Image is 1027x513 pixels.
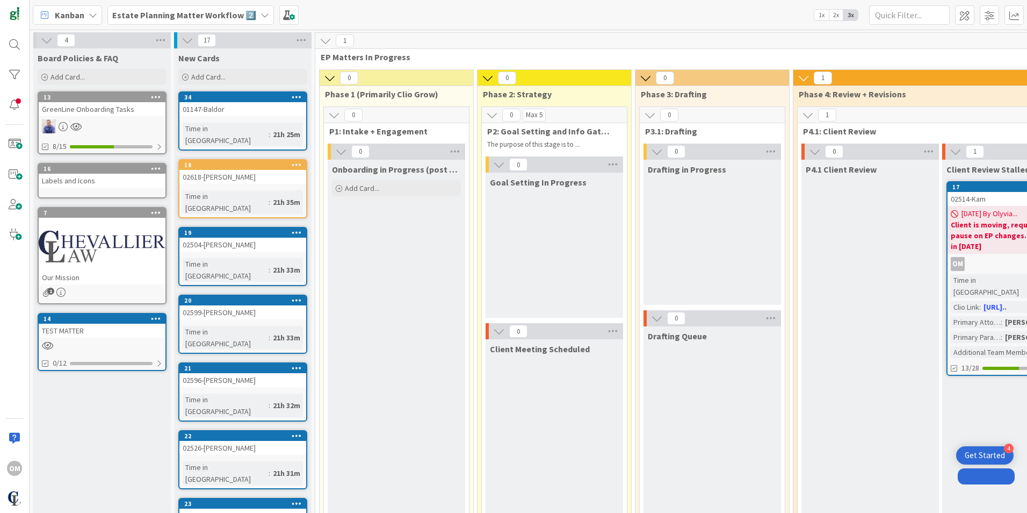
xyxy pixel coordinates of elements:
[178,227,307,286] a: 1902504-[PERSON_NAME]Time in [GEOGRAPHIC_DATA]:21h 33m
[39,314,165,338] div: 14TEST MATTER
[44,165,165,173] div: 16
[956,446,1014,465] div: Open Get Started checklist, remaining modules: 4
[38,207,167,304] a: 7Our Mission
[269,264,270,276] span: :
[843,10,858,20] span: 3x
[667,312,685,325] span: 0
[179,364,306,373] div: 21
[344,109,363,122] span: 0
[951,301,979,313] div: Clio Link
[179,92,306,116] div: 3401147-Baldor
[38,163,167,198] a: 16Labels and Icons
[42,119,56,133] img: JG
[351,145,370,158] span: 0
[1004,444,1014,453] div: 4
[184,365,306,372] div: 21
[270,196,303,208] div: 21h 35m
[178,53,220,63] span: New Cards
[39,102,165,116] div: GreenLine Onboarding Tasks
[179,296,306,319] div: 2002599-[PERSON_NAME]
[961,208,1017,219] span: [DATE] By Olyvia...
[818,109,836,122] span: 1
[814,10,829,20] span: 1x
[183,190,269,214] div: Time in [GEOGRAPHIC_DATA]
[44,209,165,217] div: 7
[179,305,306,319] div: 02599-[PERSON_NAME]
[269,467,270,479] span: :
[983,302,1007,312] a: [URL]..
[270,400,303,411] div: 21h 32m
[345,183,379,193] span: Add Card...
[178,295,307,354] a: 2002599-[PERSON_NAME]Time in [GEOGRAPHIC_DATA]:21h 33m
[47,288,54,295] span: 1
[184,297,306,304] div: 20
[269,400,270,411] span: :
[179,499,306,509] div: 23
[179,431,306,441] div: 22
[183,258,269,282] div: Time in [GEOGRAPHIC_DATA]
[184,161,306,169] div: 18
[178,91,307,151] a: 3401147-BaldorTime in [GEOGRAPHIC_DATA]:21h 25m
[645,126,771,137] span: P3.1: Drafting
[44,315,165,323] div: 14
[39,324,165,338] div: TEST MATTER
[487,126,613,137] span: P2: Goal Setting and Info Gathering
[526,112,543,118] div: Max 5
[825,145,843,158] span: 0
[183,326,269,350] div: Time in [GEOGRAPHIC_DATA]
[648,164,726,175] span: Drafting in Progress
[179,228,306,238] div: 19
[178,362,307,422] a: 2102596-[PERSON_NAME]Time in [GEOGRAPHIC_DATA]:21h 32m
[270,264,303,276] div: 21h 33m
[656,72,674,84] span: 0
[39,164,165,174] div: 16
[965,450,1005,461] div: Get Started
[39,314,165,324] div: 14
[7,461,22,476] div: OM
[53,141,67,152] span: 8/15
[7,491,22,506] img: avatar
[179,373,306,387] div: 02596-[PERSON_NAME]
[269,129,270,140] span: :
[112,10,256,20] b: Estate Planning Matter Workflow 2️⃣
[39,208,165,218] div: 7
[39,92,165,102] div: 13
[44,94,165,101] div: 13
[179,92,306,102] div: 34
[38,313,167,371] a: 14TEST MATTER0/12
[39,119,165,133] div: JG
[55,9,84,22] span: Kanban
[183,394,269,417] div: Time in [GEOGRAPHIC_DATA]
[336,34,354,47] span: 1
[183,123,269,146] div: Time in [GEOGRAPHIC_DATA]
[184,229,306,237] div: 19
[269,332,270,344] span: :
[179,160,306,170] div: 18
[184,500,306,508] div: 23
[184,432,306,440] div: 22
[179,441,306,455] div: 02526-[PERSON_NAME]
[198,34,216,47] span: 17
[329,126,455,137] span: P1: Intake + Engagement
[183,461,269,485] div: Time in [GEOGRAPHIC_DATA]
[57,34,75,47] span: 4
[179,170,306,184] div: 02618-[PERSON_NAME]
[178,430,307,489] a: 2202526-[PERSON_NAME]Time in [GEOGRAPHIC_DATA]:21h 31m
[179,102,306,116] div: 01147-Baldor
[39,270,165,284] div: Our Mission
[814,72,832,84] span: 1
[869,5,950,25] input: Quick Filter...
[951,331,1001,343] div: Primary Paralegal
[50,72,85,82] span: Add Card...
[179,160,306,184] div: 1802618-[PERSON_NAME]
[179,296,306,305] div: 20
[951,316,1001,328] div: Primary Attorney
[7,7,22,22] img: Visit kanbanzone.com
[966,145,984,158] span: 1
[325,89,460,99] span: Phase 1 (Primarily Clio Grow)
[660,109,678,122] span: 0
[184,94,306,101] div: 34
[269,196,270,208] span: :
[39,164,165,188] div: 16Labels and Icons
[332,164,461,175] span: Onboarding in Progress (post consult)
